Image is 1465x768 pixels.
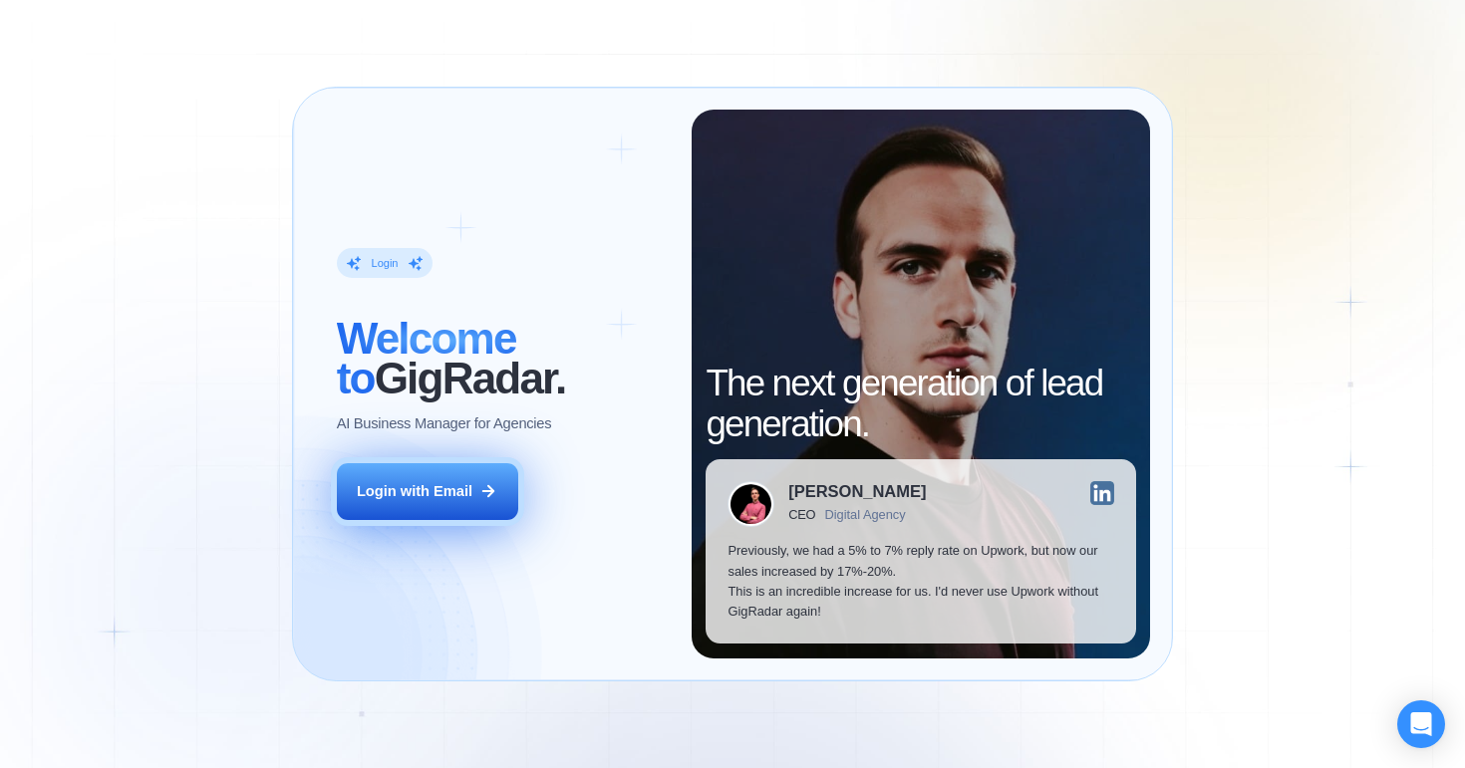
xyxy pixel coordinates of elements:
[337,319,670,399] h2: ‍ GigRadar.
[337,463,518,520] button: Login with Email
[337,314,516,402] span: Welcome to
[825,508,906,523] div: Digital Agency
[357,481,472,501] div: Login with Email
[788,484,926,501] div: [PERSON_NAME]
[337,413,552,433] p: AI Business Manager for Agencies
[1397,700,1445,748] div: Open Intercom Messenger
[788,508,815,523] div: CEO
[706,364,1135,444] h2: The next generation of lead generation.
[372,256,399,271] div: Login
[728,541,1113,622] p: Previously, we had a 5% to 7% reply rate on Upwork, but now our sales increased by 17%-20%. This ...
